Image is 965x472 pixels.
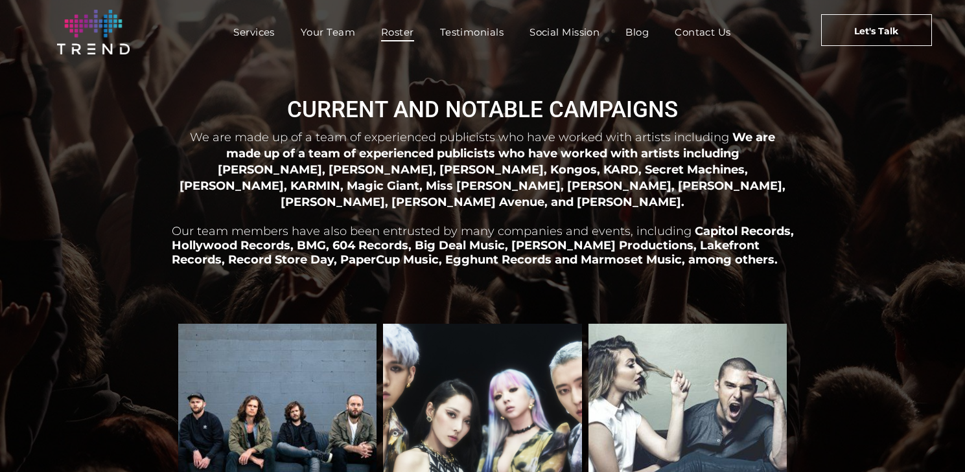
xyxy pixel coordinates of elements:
a: Let's Talk [821,14,932,46]
span: Capitol Records, Hollywood Records, BMG, 604 Records, Big Deal Music, [PERSON_NAME] Productions, ... [172,224,794,267]
span: Let's Talk [854,15,898,47]
span: CURRENT AND NOTABLE CAMPAIGNS [287,96,678,123]
a: Contact Us [662,23,744,41]
a: Blog [612,23,662,41]
a: Roster [368,23,427,41]
a: Services [220,23,288,41]
a: Your Team [288,23,368,41]
a: Testimonials [427,23,517,41]
img: logo [57,10,130,54]
a: Social Mission [517,23,612,41]
span: We are made up of a team of experienced publicists who have worked with artists including [PERSON... [180,130,785,208]
span: Our team members have also been entrusted by many companies and events, including [172,224,692,238]
span: We are made up of a team of experienced publicists who have worked with artists including [190,130,729,144]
